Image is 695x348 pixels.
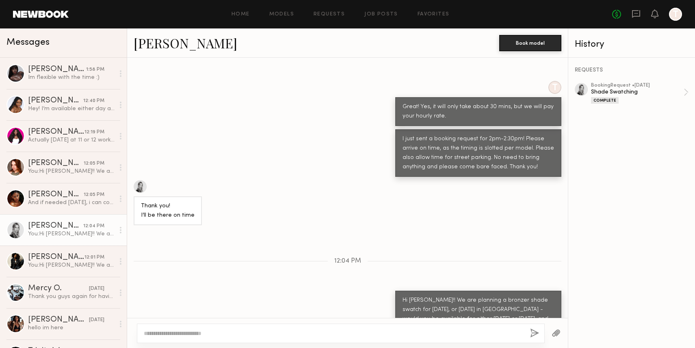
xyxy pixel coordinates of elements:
[28,253,84,261] div: [PERSON_NAME]
[28,97,83,105] div: [PERSON_NAME]
[418,12,450,17] a: Favorites
[28,191,84,199] div: [PERSON_NAME]
[28,324,115,332] div: hello im here
[403,102,554,121] div: Great! Yes, it will only take about 30 mins, but we will pay your hourly rate.
[403,296,554,333] div: Hi [PERSON_NAME]!! We are planning a bronzer shade swatch for [DATE], or [DATE] in [GEOGRAPHIC_DA...
[232,12,250,17] a: Home
[89,285,104,293] div: [DATE]
[364,12,398,17] a: Job Posts
[669,8,682,21] a: T
[334,258,361,265] span: 12:04 PM
[28,199,115,207] div: And if needed [DATE], i can come anytime between 1 and 4:30
[134,34,237,52] a: [PERSON_NAME]
[84,160,104,167] div: 12:05 PM
[575,67,689,73] div: REQUESTS
[84,191,104,199] div: 12:05 PM
[499,39,561,46] a: Book model
[28,230,115,238] div: You: Hi [PERSON_NAME]!! We are planning a bronzer shade swatch for [DATE], or [DATE] in [GEOGRAPH...
[84,128,104,136] div: 12:19 PM
[591,88,684,96] div: Shade Swatching
[28,222,83,230] div: [PERSON_NAME]
[591,97,619,104] div: Complete
[28,159,84,167] div: [PERSON_NAME]
[499,35,561,51] button: Book model
[6,38,50,47] span: Messages
[28,128,84,136] div: [PERSON_NAME]
[28,65,86,74] div: [PERSON_NAME]
[591,83,689,104] a: bookingRequest •[DATE]Shade SwatchingComplete
[89,316,104,324] div: [DATE]
[28,285,89,293] div: Mercy O.
[28,105,115,113] div: Hey! I’m available either day anytime!
[83,222,104,230] div: 12:04 PM
[28,293,115,300] div: Thank you guys again for having me. 😊🙏🏿
[83,97,104,105] div: 12:40 PM
[28,261,115,269] div: You: Hi [PERSON_NAME]!! We are planning a bronzer shade swatch for [DATE], or [DATE] in [GEOGRAPH...
[28,74,115,81] div: Im flexible with the time :)
[591,83,684,88] div: booking Request • [DATE]
[86,66,104,74] div: 1:58 PM
[269,12,294,17] a: Models
[403,135,554,172] div: I just sent a booking request for 2pm-2:30pm! Please arrive on time, as the timing is slotted per...
[575,40,689,49] div: History
[141,202,195,220] div: Thank you! I’ll be there on time
[84,254,104,261] div: 12:01 PM
[314,12,345,17] a: Requests
[28,167,115,175] div: You: Hi [PERSON_NAME]!! We are planning a bronzer shade swatch for [DATE], or [DATE] in [GEOGRAPH...
[28,316,89,324] div: [PERSON_NAME]
[28,136,115,144] div: Actually [DATE] at 11 or 12 works too so whichever fits your schedule best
